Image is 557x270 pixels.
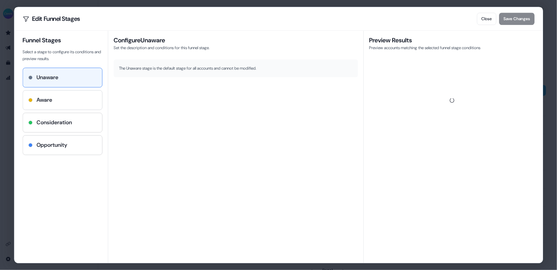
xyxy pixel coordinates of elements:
[23,36,102,44] h3: Funnel Stages
[23,15,80,22] h2: Edit Funnel Stages
[114,44,358,51] p: Set the description and conditions for this funnel stage.
[36,118,72,127] h4: Consideration
[36,96,52,104] h4: Aware
[114,36,358,44] h3: Configure Unaware
[119,65,353,72] p: The Unaware stage is the default stage for all accounts and cannot be modified.
[477,13,496,25] button: Close
[369,36,534,44] h3: Preview Results
[36,141,67,149] h4: Opportunity
[23,48,102,62] p: Select a stage to configure its conditions and preview results.
[36,73,58,82] h4: Unaware
[369,44,534,51] p: Preview accounts matching the selected funnel stage conditions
